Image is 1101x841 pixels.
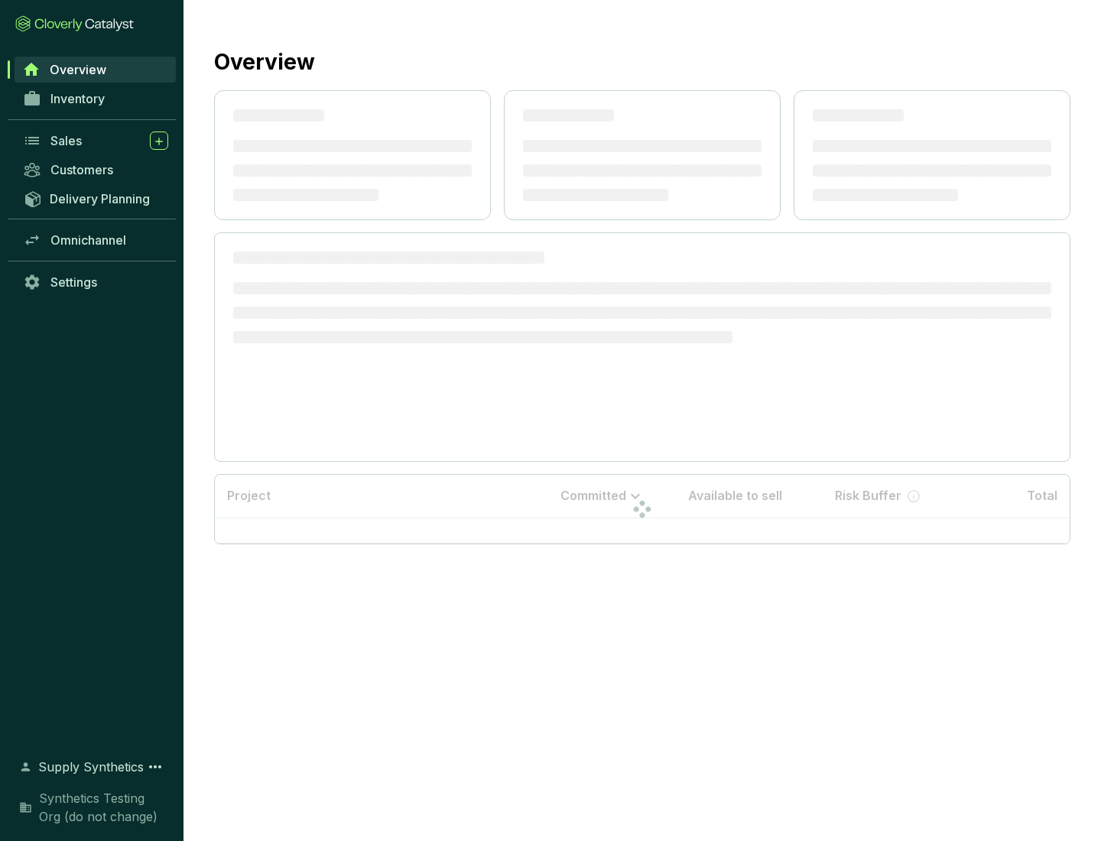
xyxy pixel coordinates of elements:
span: Settings [50,274,97,290]
span: Supply Synthetics [38,758,144,776]
a: Sales [15,128,176,154]
span: Delivery Planning [50,191,150,206]
span: Synthetics Testing Org (do not change) [39,789,168,826]
span: Customers [50,162,113,177]
span: Sales [50,133,82,148]
a: Omnichannel [15,227,176,253]
a: Overview [15,57,176,83]
a: Customers [15,157,176,183]
span: Overview [50,62,106,77]
a: Inventory [15,86,176,112]
a: Delivery Planning [15,186,176,211]
span: Inventory [50,91,105,106]
h2: Overview [214,46,315,78]
a: Settings [15,269,176,295]
span: Omnichannel [50,232,126,248]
